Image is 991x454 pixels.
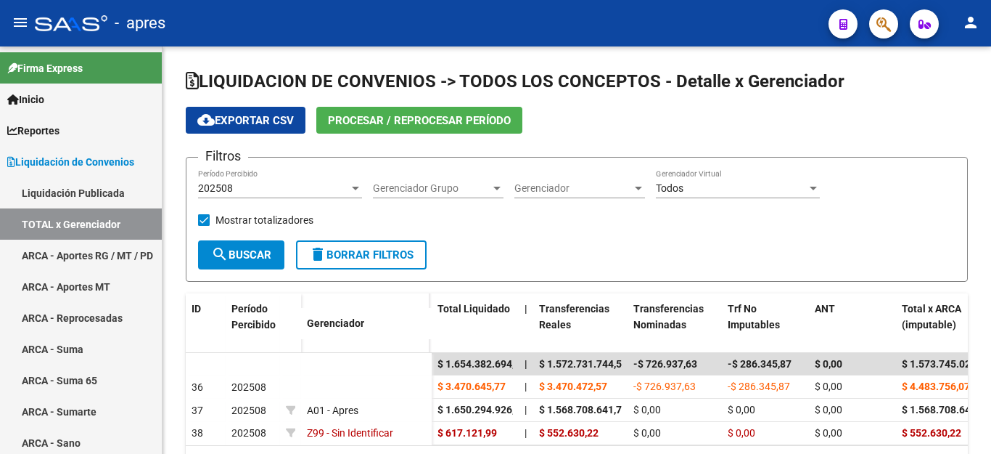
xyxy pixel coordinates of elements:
span: Total x ARCA (imputable) [902,303,961,331]
datatable-header-cell: Período Percibido [226,293,280,354]
span: -$ 726.937,63 [633,381,696,392]
datatable-header-cell: Gerenciador [301,308,432,339]
span: 202508 [231,427,266,439]
span: $ 0,00 [728,427,755,439]
span: ID [192,303,201,315]
span: Reportes [7,123,59,139]
span: Todos [656,182,683,194]
datatable-header-cell: ID [186,293,226,354]
span: 36 [192,381,203,393]
span: -$ 726.937,63 [633,358,697,370]
span: $ 0,00 [815,381,842,392]
span: Mostrar totalizadores [215,211,313,229]
span: Z99 - Sin Identificar [307,427,393,439]
span: $ 1.650.294.926,29 [437,404,526,416]
datatable-header-cell: Transferencias Reales [533,293,628,357]
datatable-header-cell: Trf No Imputables [722,293,809,357]
mat-icon: delete [309,246,326,263]
span: Trf No Imputables [728,303,780,331]
span: Liquidación de Convenios [7,154,134,170]
span: $ 1.572.731.744,51 [539,358,628,370]
span: Total Liquidado [437,303,510,315]
span: Gerenciador [514,182,632,195]
button: Borrar Filtros [296,240,427,269]
span: -$ 286.345,87 [728,381,790,392]
span: $ 0,00 [633,427,661,439]
datatable-header-cell: ANT [809,293,896,357]
span: | [525,404,527,416]
datatable-header-cell: | [519,293,533,357]
span: Procesar / Reprocesar período [328,114,511,127]
span: 202508 [198,182,233,194]
h3: Filtros [198,146,248,166]
span: LIQUIDACION DE CONVENIOS -> TODOS LOS CONCEPTOS - Detalle x Gerenciador [186,71,844,92]
span: Período Percibido [231,303,276,331]
button: Exportar CSV [186,107,305,134]
span: $ 0,00 [815,358,842,370]
mat-icon: menu [12,14,29,31]
span: $ 3.470.645,77 [437,381,506,392]
span: $ 1.573.745.028,01 [902,358,990,370]
span: Buscar [211,248,271,262]
span: Gerenciador Grupo [373,182,490,195]
mat-icon: person [962,14,979,31]
span: | [525,303,527,315]
span: $ 0,00 [815,427,842,439]
span: $ 4.483.756,07 [902,381,970,392]
span: 202508 [231,405,266,416]
span: $ 3.470.472,57 [539,381,607,392]
span: | [525,427,527,439]
span: Gerenciador [307,317,364,329]
span: $ 0,00 [815,404,842,416]
datatable-header-cell: Transferencias Nominadas [628,293,722,357]
span: Borrar Filtros [309,248,414,262]
span: Exportar CSV [197,114,294,127]
span: - apres [115,7,165,39]
span: Transferencias Reales [539,303,609,331]
span: A01 - Apres [307,405,358,416]
datatable-header-cell: Total Liquidado [432,293,519,357]
span: $ 552.630,22 [902,427,961,439]
mat-icon: search [211,246,229,263]
span: $ 617.121,99 [437,427,497,439]
span: 38 [192,427,203,439]
datatable-header-cell: Total x ARCA (imputable) [896,293,990,357]
iframe: Intercom live chat [942,405,976,439]
span: 37 [192,405,203,416]
span: 202508 [231,381,266,393]
span: $ 1.568.708.641,72 [539,404,628,416]
span: Inicio [7,92,44,108]
span: $ 1.568.708.641,72 [902,404,990,416]
span: $ 1.654.382.694,05 [437,358,526,370]
button: Buscar [198,240,284,269]
span: $ 0,00 [633,404,661,416]
span: | [525,358,527,370]
span: $ 552.630,22 [539,427,599,439]
mat-icon: cloud_download [197,111,215,129]
button: Procesar / Reprocesar período [316,107,522,134]
span: ANT [815,303,835,315]
span: Transferencias Nominadas [633,303,704,331]
span: $ 0,00 [728,404,755,416]
span: | [525,381,527,392]
span: Firma Express [7,60,83,76]
span: -$ 286.345,87 [728,358,791,370]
